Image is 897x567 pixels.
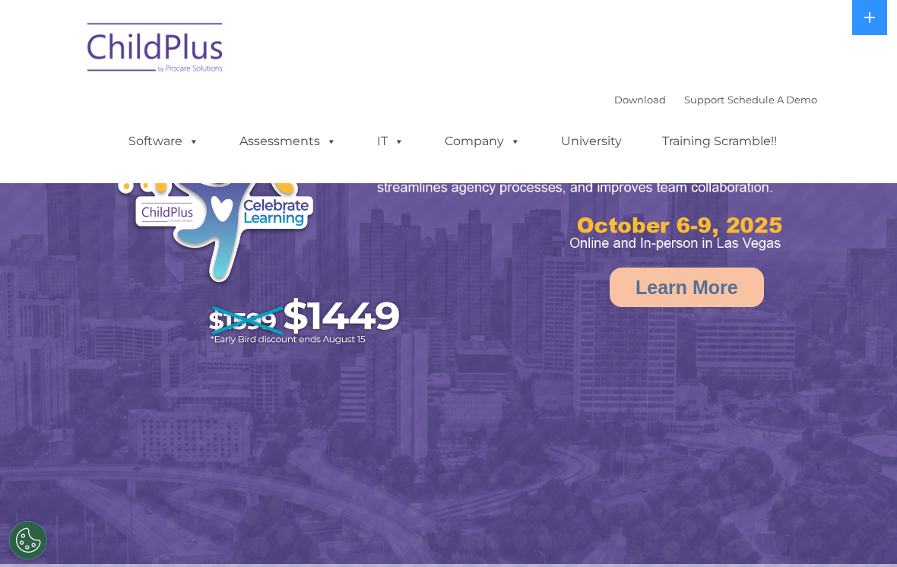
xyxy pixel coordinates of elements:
a: Schedule A Demo [727,93,817,106]
a: University [546,126,637,157]
a: Support [684,93,724,106]
iframe: Chat Widget [821,494,897,567]
a: Assessments [224,126,352,157]
font: | [614,93,817,106]
button: Cookies Settings [9,521,47,559]
a: Training Scramble!! [647,126,792,157]
a: IT [362,126,420,157]
a: Learn More [610,268,764,307]
img: ChildPlus by Procare Solutions [80,12,232,88]
a: Download [614,93,666,106]
a: Software [113,126,214,157]
a: Company [429,126,536,157]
